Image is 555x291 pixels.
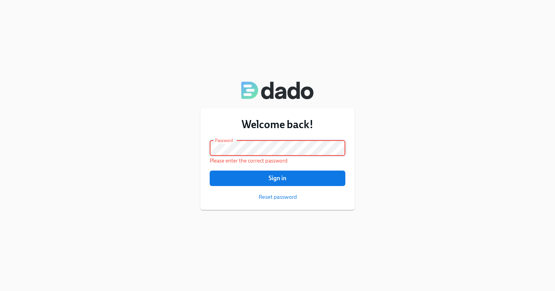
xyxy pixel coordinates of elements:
[210,117,345,131] h3: Welcome back!
[210,157,345,164] p: Please enter the correct password
[259,193,297,201] button: Reset password
[210,171,345,186] button: Sign in
[241,81,314,100] img: Dado
[215,174,340,182] span: Sign in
